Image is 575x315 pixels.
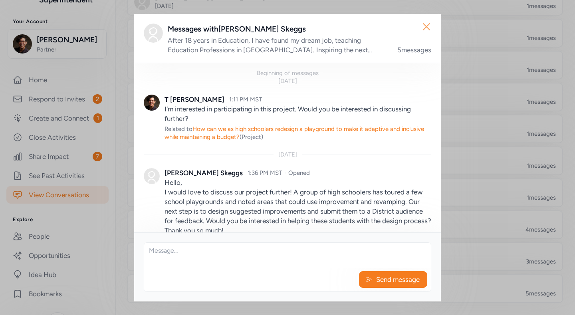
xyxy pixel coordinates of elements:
p: Hello, I would love to discuss our project further! A group of high schoolers has toured a few sc... [165,178,431,245]
div: 5 messages [397,45,431,55]
span: · [284,169,286,176]
p: I'm interested in participating in this project. Would you be interested in discussing further? [165,104,431,123]
span: 1:36 PM MST [248,169,282,176]
span: 1:11 PM MST [229,96,262,103]
img: Avatar [144,168,160,184]
div: [DATE] [278,77,297,85]
span: How can we as high schoolers redesign a playground to make it adaptive and inclusive while mainta... [165,125,424,141]
div: Messages with [PERSON_NAME] Skeggs [168,24,431,35]
div: T [PERSON_NAME] [165,95,224,104]
div: [DATE] [278,151,297,158]
button: Send message [359,271,427,288]
div: After 18 years in Education, I have found my dream job, teaching Education Professions in [GEOGRA... [168,36,388,55]
div: Beginning of messages [257,69,319,77]
span: Send message [375,275,420,284]
div: [PERSON_NAME] Skeggs [165,168,243,178]
span: Opened [288,169,310,176]
img: Avatar [144,24,163,43]
img: Avatar [144,95,160,111]
span: Related to (Project) [165,125,424,141]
